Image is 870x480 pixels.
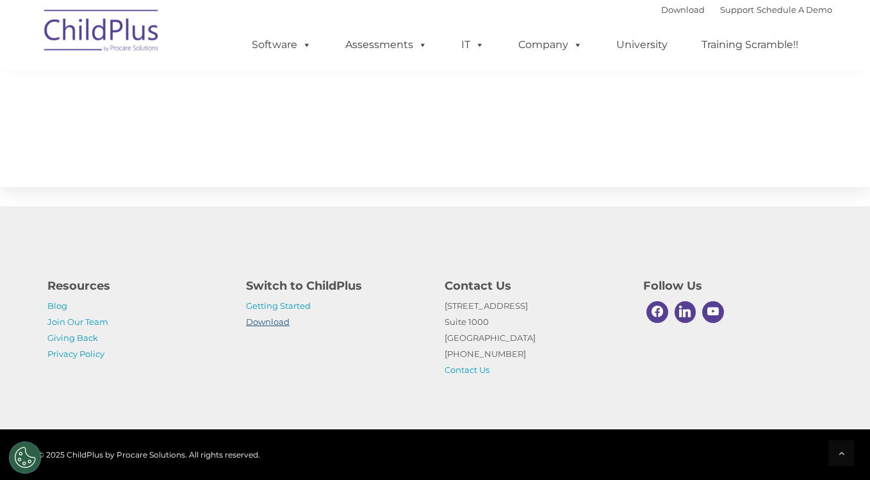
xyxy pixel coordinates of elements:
img: ChildPlus by Procare Solutions [38,1,166,65]
a: Youtube [699,298,727,326]
h4: Contact Us [445,277,624,295]
iframe: Chat Widget [654,342,870,480]
a: Privacy Policy [47,349,104,359]
a: University [603,32,680,58]
p: [STREET_ADDRESS] Suite 1000 [GEOGRAPHIC_DATA] [PHONE_NUMBER] [445,298,624,378]
font: | [661,4,832,15]
a: Contact Us [445,365,489,375]
a: Company [505,32,595,58]
a: Getting Started [246,301,311,311]
a: Facebook [643,298,671,326]
span: © 2025 ChildPlus by Procare Solutions. All rights reserved. [38,450,260,459]
button: Cookies Settings [9,442,41,474]
span: Phone number [178,137,233,147]
h4: Switch to ChildPlus [246,277,425,295]
a: Linkedin [671,298,700,326]
a: Join Our Team [47,317,108,327]
h4: Follow Us [643,277,823,295]
h4: Resources [47,277,227,295]
a: Giving Back [47,333,98,343]
a: Download [246,317,290,327]
a: Blog [47,301,67,311]
a: Software [239,32,324,58]
a: IT [448,32,497,58]
a: Assessments [332,32,440,58]
a: Download [661,4,705,15]
a: Training Scramble!! [689,32,811,58]
a: Support [720,4,754,15]
a: Schedule A Demo [757,4,832,15]
span: Last name [178,85,217,94]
